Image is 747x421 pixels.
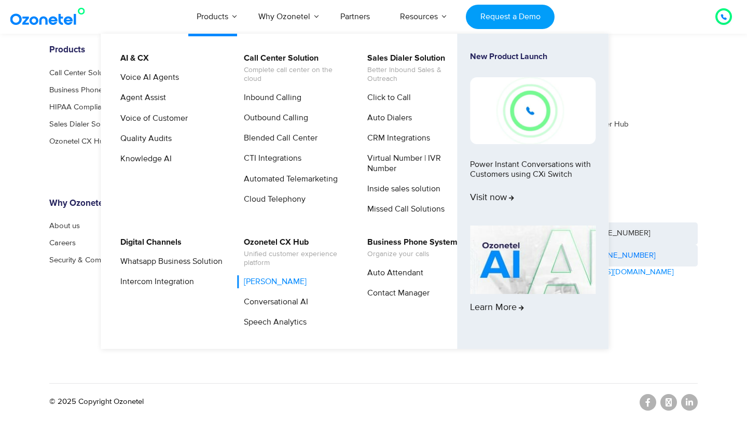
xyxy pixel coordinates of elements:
h6: Products [49,45,200,55]
span: Organize your calls [367,250,458,259]
a: Contact Manager [361,287,431,300]
span: Complete call center on the cloud [244,66,346,83]
a: Voice of Customer [114,112,189,125]
a: HIPAA Compliant Call Center [49,103,147,111]
a: Agent Assist [114,91,168,104]
a: Voice AI Agents [114,71,181,84]
a: Conversational AI [237,296,310,308]
a: Careers [49,239,76,247]
a: New Product LaunchPower Instant Conversations with Customers using CXi SwitchVisit now [470,52,596,221]
a: Request a Demo [466,5,555,29]
a: Ozonetel CX Hub [49,137,108,145]
a: CRM Integrations [361,132,432,145]
a: Inbound Calling [237,91,303,104]
span: Better Inbound Sales & Outreach [367,66,469,83]
img: AI [470,226,596,294]
a: USA [PHONE_NUMBER] [547,222,698,245]
a: Business Phone System [49,86,129,94]
h6: Why Ozonetel [49,199,200,209]
a: Click to Call [361,91,412,104]
a: Digital Channels [114,236,183,249]
span: Unified customer experience platform [244,250,346,268]
img: New-Project-17.png [470,77,596,144]
a: Auto Attendant [361,266,425,279]
a: Call Center Solution [49,69,116,77]
a: Business Phone SystemOrganize your calls [361,236,459,260]
a: CTI Integrations [237,152,303,165]
a: Cloud Telephony [237,193,307,206]
a: Knowledge AI [114,152,173,165]
span: Visit now [470,192,514,204]
a: Auto Dialers [361,111,413,124]
a: Whatsapp Business Solution [114,255,224,268]
span: Learn More [470,302,524,314]
a: About us [49,222,80,230]
a: Intercom Integration [114,275,196,288]
a: Speech Analytics [237,316,308,329]
a: Outbound Calling [237,111,310,124]
a: Sales Dialer Solution [49,120,119,128]
a: Ozonetel CX HubUnified customer experience platform [237,236,348,269]
a: Inside sales solution [361,183,442,195]
h6: Resources [547,45,698,55]
a: Blended Call Center [237,132,319,145]
a: Virtual Number | IVR Number [361,152,471,175]
a: Sales Dialer SolutionBetter Inbound Sales & Outreach [361,52,471,85]
a: Security & Compliance [49,256,125,264]
a: [EMAIL_ADDRESS][DOMAIN_NAME] [547,266,674,278]
a: Automated Telemarketing [237,173,339,186]
a: [PERSON_NAME] [237,275,308,288]
a: Missed Call Solutions [361,203,446,216]
a: Call Center SolutionComplete call center on the cloud [237,52,348,85]
a: AI & CX [114,52,150,65]
a: Learn More [470,226,596,331]
p: © 2025 Copyright Ozonetel [49,396,144,408]
a: Quality Audits [114,132,173,145]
